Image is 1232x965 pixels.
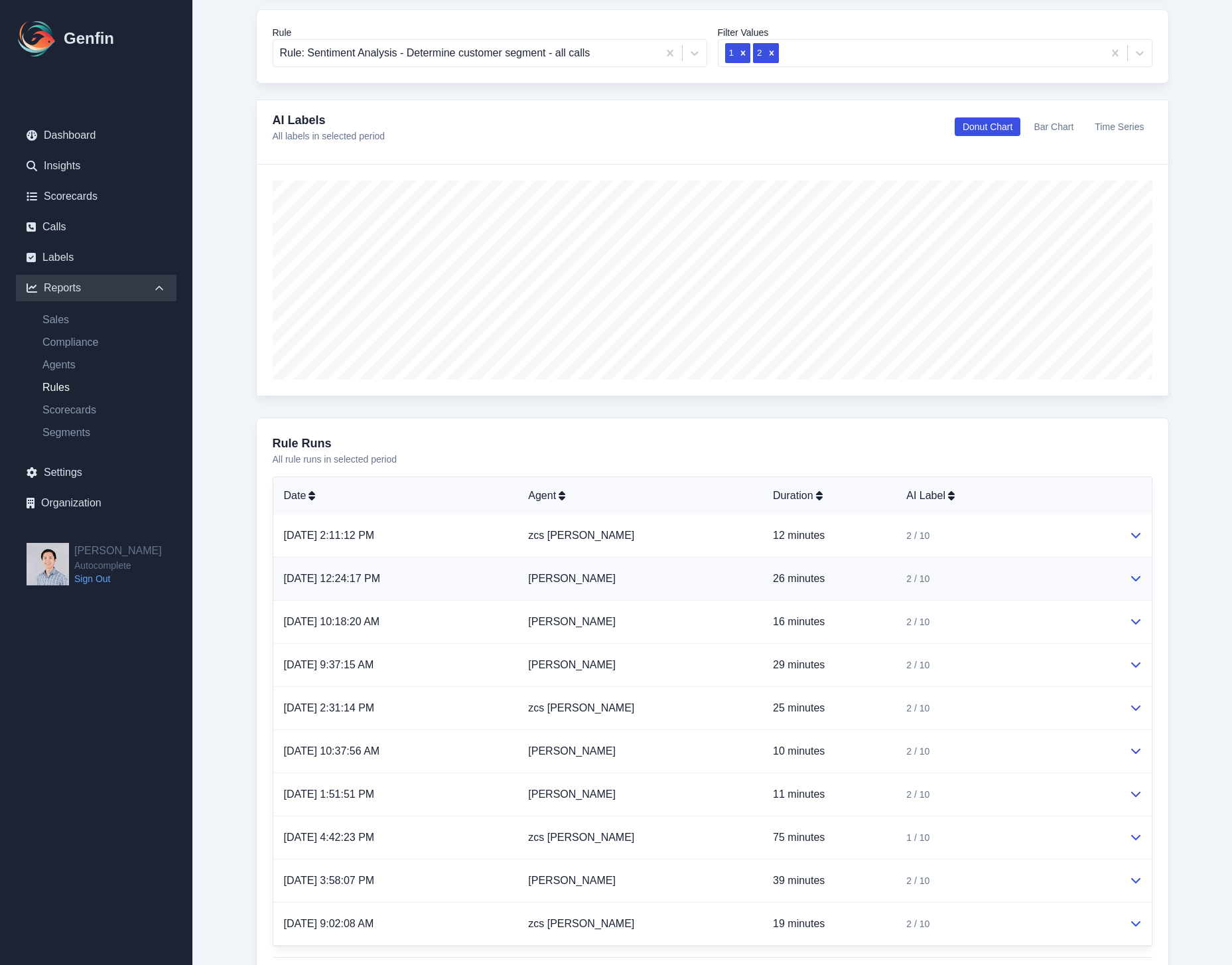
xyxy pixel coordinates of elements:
[736,43,750,63] div: Remove 1
[16,490,176,516] a: Organization
[773,528,885,544] p: 12 minutes
[528,745,616,757] a: [PERSON_NAME]
[773,743,885,759] p: 10 minutes
[74,572,162,585] a: Sign Out
[284,788,375,800] a: [DATE] 1:51:51 PM
[16,183,176,210] a: Scorecards
[764,43,779,63] div: Remove 2
[284,616,380,627] a: [DATE] 10:18:20 AM
[528,702,634,713] a: zcs [PERSON_NAME]
[773,700,885,716] p: 25 minutes
[16,122,176,149] a: Dashboard
[284,488,508,504] div: Date
[74,543,162,559] h2: [PERSON_NAME]
[773,786,885,802] p: 11 minutes
[906,874,929,887] span: 2 / 10
[273,129,385,143] p: All labels in selected period
[284,745,380,757] a: [DATE] 10:37:56 AM
[284,832,375,843] a: [DATE] 4:42:23 PM
[16,214,176,240] a: Calls
[906,917,929,930] span: 2 / 10
[906,572,929,585] span: 2 / 10
[1087,117,1152,136] button: Time Series
[284,573,381,584] a: [DATE] 12:24:17 PM
[32,402,176,418] a: Scorecards
[528,530,634,541] a: zcs [PERSON_NAME]
[725,43,736,63] div: 1
[528,788,616,800] a: [PERSON_NAME]
[273,111,385,129] h4: AI Labels
[64,28,114,49] h1: Genfin
[27,543,69,585] img: Jeffrey Pang
[906,615,929,629] span: 2 / 10
[16,153,176,179] a: Insights
[528,918,634,929] a: zcs [PERSON_NAME]
[32,334,176,350] a: Compliance
[16,275,176,301] div: Reports
[273,453,1152,466] p: All rule runs in selected period
[284,659,374,670] a: [DATE] 9:37:15 AM
[528,659,616,670] a: [PERSON_NAME]
[273,434,1152,453] h3: Rule Runs
[906,831,929,844] span: 1 / 10
[32,380,176,396] a: Rules
[284,918,374,929] a: [DATE] 9:02:08 AM
[773,571,885,587] p: 26 minutes
[906,702,929,715] span: 2 / 10
[955,117,1020,136] button: Donut Chart
[284,702,375,713] a: [DATE] 2:31:14 PM
[284,530,375,541] a: [DATE] 2:11:12 PM
[528,832,634,843] a: zcs [PERSON_NAME]
[906,788,929,801] span: 2 / 10
[16,244,176,271] a: Labels
[773,488,885,504] div: Duration
[284,875,375,886] a: [DATE] 3:58:07 PM
[16,17,58,60] img: Logo
[906,488,1107,504] div: AI Label
[906,529,929,542] span: 2 / 10
[753,43,764,63] div: 2
[528,488,752,504] div: Agent
[32,312,176,328] a: Sales
[32,357,176,373] a: Agents
[528,573,616,584] a: [PERSON_NAME]
[773,614,885,630] p: 16 minutes
[773,657,885,673] p: 29 minutes
[906,745,929,758] span: 2 / 10
[1026,117,1081,136] button: Bar Chart
[273,26,707,39] label: Rule
[528,616,616,627] a: [PERSON_NAME]
[718,26,1152,39] label: Filter Values
[773,873,885,889] p: 39 minutes
[773,916,885,932] p: 19 minutes
[906,658,929,672] span: 2 / 10
[528,875,616,886] a: [PERSON_NAME]
[773,830,885,846] p: 75 minutes
[74,559,162,572] span: Autocomplete
[32,425,176,441] a: Segments
[16,459,176,486] a: Settings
